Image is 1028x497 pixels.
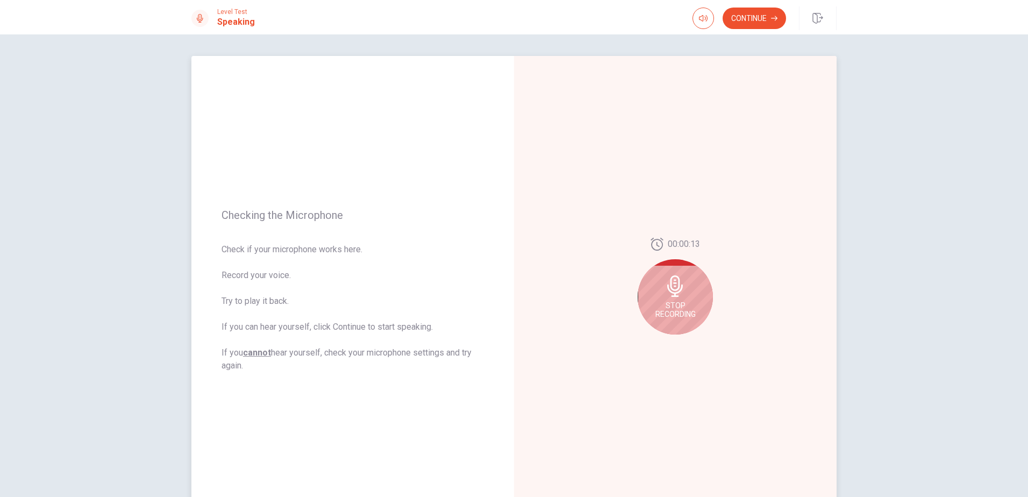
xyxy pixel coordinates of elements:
span: Checking the Microphone [222,209,484,222]
div: Stop Recording [638,259,713,335]
button: Continue [723,8,786,29]
span: 00:00:13 [668,238,700,251]
span: Check if your microphone works here. Record your voice. Try to play it back. If you can hear your... [222,243,484,372]
span: Level Test [217,8,255,16]
u: cannot [243,347,271,358]
span: Stop Recording [655,301,696,318]
h1: Speaking [217,16,255,29]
